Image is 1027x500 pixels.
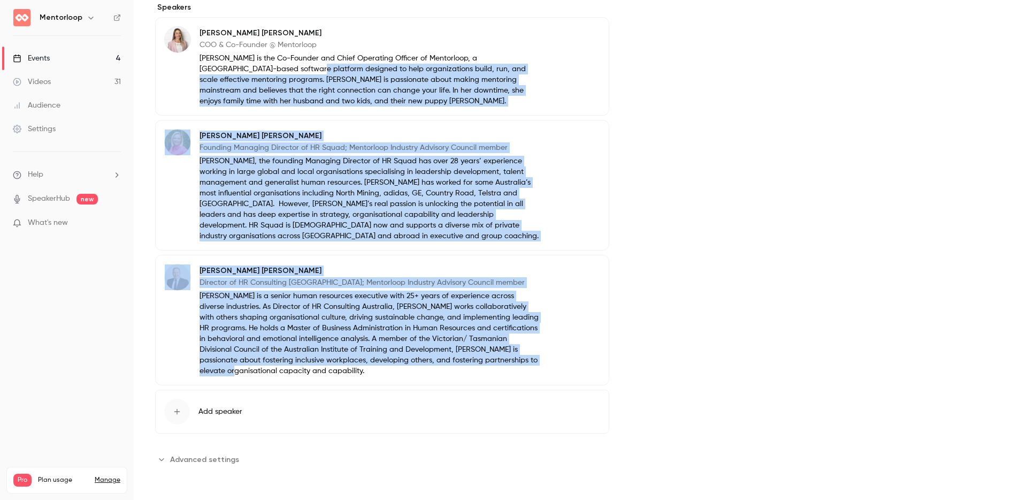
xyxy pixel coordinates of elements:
section: Advanced settings [155,451,609,468]
a: Manage [95,476,120,484]
div: Events [13,53,50,64]
img: Heidi Holmes [165,27,190,52]
div: Heidi Holmes[PERSON_NAME] [PERSON_NAME]COO & Co-Founder @ Mentorloop[PERSON_NAME] is the Co-Found... [155,17,609,116]
a: SpeakerHub [28,193,70,204]
div: Settings [13,124,56,134]
p: [PERSON_NAME] is a senior human resources executive with 25+ years of experience across diverse i... [200,291,540,376]
div: Audience [13,100,60,111]
img: Lainie Tayler [165,130,190,155]
span: Add speaker [198,406,242,417]
h6: Mentorloop [40,12,82,23]
p: [PERSON_NAME] is the Co-Founder and Chief Operating Officer of Mentorloop, a [GEOGRAPHIC_DATA]-ba... [200,53,540,107]
p: [PERSON_NAME] [PERSON_NAME] [200,266,540,276]
span: Pro [13,474,32,487]
p: [PERSON_NAME], the founding Managing Director of HR Squad has over 28 years’ experience working i... [200,156,540,241]
span: What's new [28,217,68,229]
p: COO & Co-Founder @ Mentorloop [200,40,540,50]
span: new [76,194,98,204]
img: Michael Werle [165,264,190,290]
label: Speakers [155,2,609,13]
div: Videos [13,77,51,87]
p: Founding Managing Director of HR Squad; Mentorloop Industry Advisory Council member [200,142,540,153]
button: Add speaker [155,390,609,434]
span: Help [28,169,43,180]
img: Mentorloop [13,9,30,26]
button: Advanced settings [155,451,246,468]
div: Lainie Tayler[PERSON_NAME] [PERSON_NAME]Founding Managing Director of HR Squad; Mentorloop Indust... [155,120,609,251]
li: help-dropdown-opener [13,169,121,180]
p: Director of HR Consulting [GEOGRAPHIC_DATA]; Mentorloop Industry Advisory Council member [200,277,540,288]
p: [PERSON_NAME] [PERSON_NAME] [200,28,540,39]
div: Michael Werle[PERSON_NAME] [PERSON_NAME]Director of HR Consulting [GEOGRAPHIC_DATA]; Mentorloop I... [155,255,609,385]
p: [PERSON_NAME] [PERSON_NAME] [200,131,540,141]
span: Advanced settings [170,454,239,465]
span: Plan usage [38,476,88,484]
